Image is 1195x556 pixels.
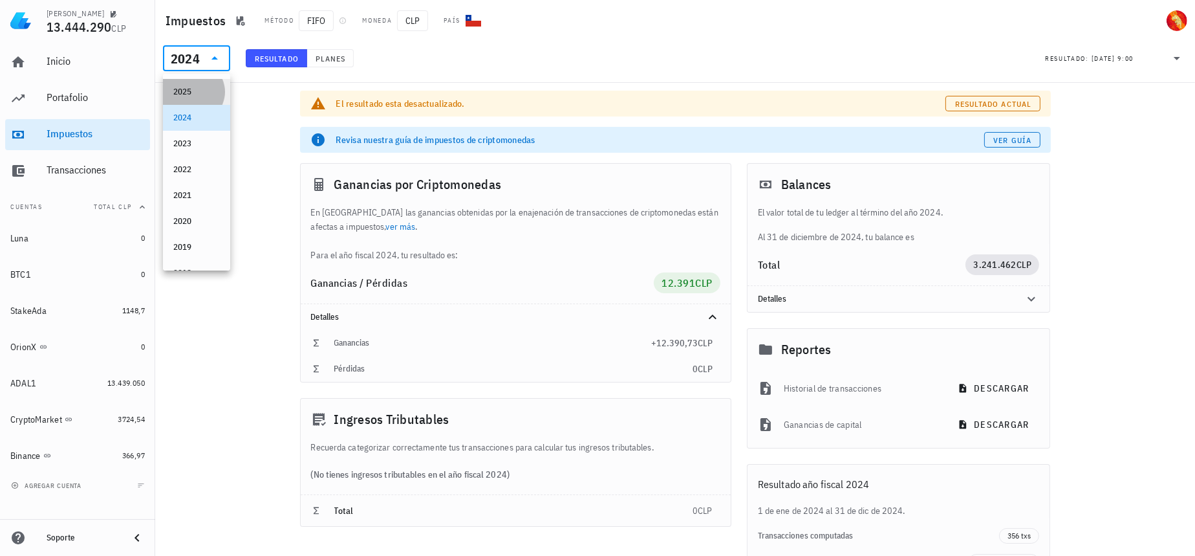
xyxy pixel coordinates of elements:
a: StakeAda 1148,7 [5,295,150,326]
div: Transacciones computadas [758,531,1000,541]
div: Detalles [748,286,1050,312]
div: Reportes [748,329,1050,370]
p: El valor total de tu ledger al término del año 2024. [758,205,1040,219]
a: Portafolio [5,83,150,114]
div: Detalles [758,294,1009,304]
div: Ganancias por Criptomonedas [301,164,731,205]
a: Binance 366,97 [5,440,150,471]
div: Ganancias de capital [784,410,940,439]
a: Luna 0 [5,223,150,254]
button: descargar [950,377,1039,400]
div: Moneda [362,16,392,26]
button: agregar cuenta [8,479,87,492]
div: Ganancias [334,338,651,348]
span: CLP [1017,259,1032,271]
button: Planes [307,49,354,67]
div: Soporte [47,533,119,543]
div: Portafolio [47,91,145,104]
a: Inicio [5,47,150,78]
div: Detalles [301,304,731,330]
span: Ganancias / Pérdidas [311,276,408,289]
div: (No tienes ingresos tributables en el año fiscal 2024) [301,454,731,495]
div: 2018 [173,268,220,278]
span: Resultado actual [954,99,1031,109]
div: Ingresos Tributables [301,399,731,440]
img: LedgiFi [10,10,31,31]
span: FIFO [299,10,334,31]
div: [DATE] 9:00 [1092,52,1134,65]
div: Luna [10,233,28,244]
div: ADAL1 [10,378,36,389]
div: [PERSON_NAME] [47,8,104,19]
span: 3724,54 [118,414,145,424]
div: Resultado: [1045,50,1092,67]
span: 13.444.290 [47,18,112,36]
div: Historial de transacciones [784,374,940,403]
span: descargar [960,419,1029,430]
span: +12.390,73 [651,337,698,349]
div: 2020 [173,216,220,227]
div: Total [758,260,966,270]
a: ADAL1 13.439.050 [5,368,150,399]
div: 2019 [173,242,220,252]
span: 366,97 [122,450,145,460]
span: 12.391 [662,276,695,289]
div: 2024 [163,45,230,71]
div: Inicio [47,55,145,67]
div: En [GEOGRAPHIC_DATA] las ganancias obtenidas por la enajenación de transacciones de criptomonedas... [301,205,731,262]
button: CuentasTotal CLP [5,192,150,223]
div: Al 31 de diciembre de 2024, tu balance es [748,205,1050,244]
a: BTC1 0 [5,259,150,290]
a: Transacciones [5,155,150,186]
span: CLP [397,10,428,31]
div: 2024 [171,52,200,65]
span: CLP [112,23,127,34]
div: CryptoMarket [10,414,62,425]
div: 2021 [173,190,220,201]
span: 0 [141,342,145,351]
a: Ver guía [984,132,1040,148]
span: Total [334,505,354,517]
span: 3.241.462 [973,259,1016,271]
div: StakeAda [10,306,47,317]
button: descargar [950,413,1039,436]
div: Recuerda categorizar correctamente tus transacciones para calcular tus ingresos tributables. [301,440,731,454]
div: País [444,16,460,26]
a: OrionX 0 [5,331,150,362]
span: 13.439.050 [107,378,145,388]
span: Resultado [254,54,299,63]
div: Resultado año fiscal 2024 [748,465,1050,504]
span: 0 [693,505,698,517]
a: Impuestos [5,119,150,150]
div: 2025 [173,87,220,97]
a: CryptoMarket 3724,54 [5,404,150,435]
span: 1148,7 [122,306,145,315]
span: 356 txs [1007,529,1031,543]
span: Planes [315,54,346,63]
span: 0 [141,269,145,279]
span: CLP [695,276,713,289]
div: Revisa nuestra guía de impuestos de criptomonedas [336,133,984,146]
span: 0 [693,363,698,375]
div: 2024 [173,113,220,123]
span: CLP [698,505,713,517]
div: Método [264,16,294,26]
button: Resultado actual [945,96,1040,111]
span: agregar cuenta [14,482,81,490]
div: 1 de ene de 2024 al 31 de dic de 2024. [748,504,1050,518]
div: El resultado esta desactualizado. [336,97,946,110]
div: Pérdidas [334,364,693,374]
div: CL-icon [466,13,481,28]
div: Binance [10,450,41,461]
div: avatar [1167,10,1187,31]
span: Ver guía [993,135,1031,145]
div: Impuestos [47,128,145,140]
span: CLP [698,363,713,375]
h1: Impuestos [166,10,231,31]
a: ver más [386,221,416,232]
span: CLP [698,337,713,349]
div: Transacciones [47,164,145,176]
span: 0 [141,233,145,243]
div: Detalles [311,312,689,322]
div: Resultado:[DATE] 9:00 [1037,46,1192,71]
